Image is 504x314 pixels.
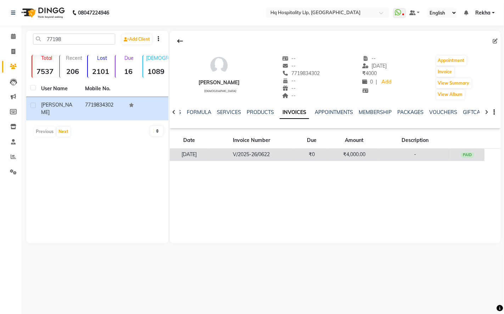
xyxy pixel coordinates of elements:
[436,67,454,77] button: Invoice
[363,55,376,62] span: --
[198,79,240,86] div: [PERSON_NAME]
[247,109,274,115] a: PRODUCTS
[363,63,387,69] span: [DATE]
[116,67,141,76] strong: 16
[81,97,125,120] td: 7719834302
[57,127,70,137] button: Next
[295,149,329,161] td: ₹0
[208,132,295,149] th: Invoice Number
[187,109,211,115] a: FORMULA
[217,109,241,115] a: SERVICES
[33,34,115,45] input: Search by Name/Mobile/Email/Code
[475,9,491,17] span: Rekha
[282,92,296,99] span: --
[329,149,380,161] td: ₹4,000.00
[91,55,113,61] p: Lost
[78,3,109,23] b: 08047224946
[282,55,296,62] span: --
[363,70,377,76] span: 4000
[463,109,491,115] a: GIFTCARDS
[81,81,125,97] th: Mobile No.
[429,109,457,115] a: VOUCHERS
[295,132,329,149] th: Due
[117,55,141,61] p: Due
[143,67,169,76] strong: 1089
[37,81,81,97] th: User Name
[436,78,471,88] button: View Summary
[41,102,72,115] span: [PERSON_NAME]
[380,132,450,149] th: Description
[18,3,67,23] img: logo
[88,67,113,76] strong: 2101
[282,63,296,69] span: --
[436,90,465,99] button: View Album
[208,55,230,76] img: avatar
[282,85,296,91] span: --
[170,149,208,161] td: [DATE]
[122,34,152,44] a: Add Client
[170,132,208,149] th: Date
[329,132,380,149] th: Amount
[60,67,85,76] strong: 206
[282,78,296,84] span: --
[35,55,58,61] p: Total
[280,106,309,119] a: INVOICES
[376,78,377,86] span: |
[436,56,466,65] button: Appointment
[146,55,169,61] p: [DEMOGRAPHIC_DATA]
[315,109,353,115] a: APPOINTMENTS
[414,151,416,158] span: -
[359,109,392,115] a: MEMBERSHIP
[32,67,58,76] strong: 7537
[380,77,393,87] a: Add
[173,34,187,48] div: Back to Client
[363,70,366,76] span: ₹
[204,89,236,93] span: [DEMOGRAPHIC_DATA]
[208,149,295,161] td: V/2025-26/0622
[397,109,424,115] a: PACKAGES
[282,70,320,76] span: 7719834302
[63,55,85,61] p: Recent
[363,79,373,85] span: 0
[461,152,474,158] div: PAID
